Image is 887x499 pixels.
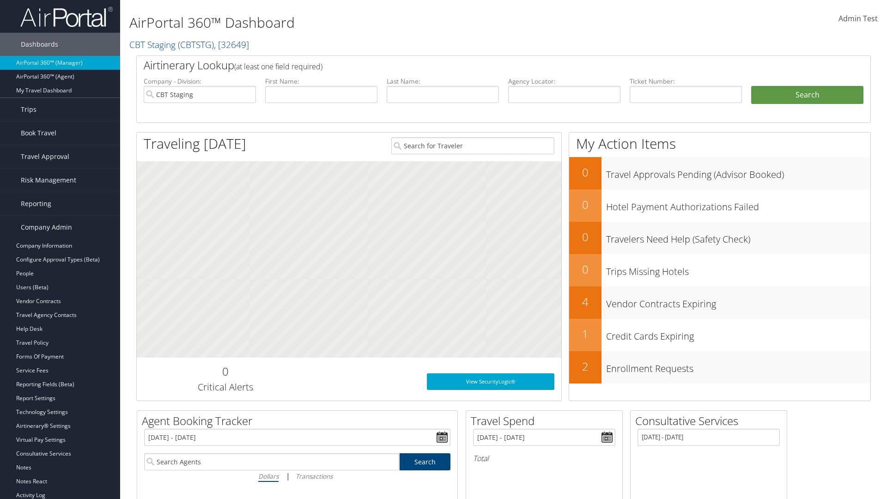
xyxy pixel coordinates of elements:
[606,164,870,181] h3: Travel Approvals Pending (Advisor Booked)
[606,261,870,278] h3: Trips Missing Hotels
[569,359,601,374] h2: 2
[20,6,113,28] img: airportal-logo.png
[569,294,601,310] h2: 4
[21,33,58,56] span: Dashboards
[838,13,878,24] span: Admin Test
[144,364,307,379] h2: 0
[606,325,870,343] h3: Credit Cards Expiring
[569,351,870,383] a: 2Enrollment Requests
[569,326,601,342] h2: 1
[400,453,451,470] a: Search
[144,57,802,73] h2: Airtinerary Lookup
[569,286,870,319] a: 4Vendor Contracts Expiring
[569,222,870,254] a: 0Travelers Need Help (Safety Check)
[387,77,499,86] label: Last Name:
[21,145,69,168] span: Travel Approval
[144,134,246,153] h1: Traveling [DATE]
[21,192,51,215] span: Reporting
[569,229,601,245] h2: 0
[569,189,870,222] a: 0Hotel Payment Authorizations Failed
[606,228,870,246] h3: Travelers Need Help (Safety Check)
[234,61,322,72] span: (at least one field required)
[427,373,554,390] a: View SecurityLogic®
[569,134,870,153] h1: My Action Items
[606,293,870,310] h3: Vendor Contracts Expiring
[258,472,279,481] i: Dollars
[144,77,256,86] label: Company - Division:
[21,216,72,239] span: Company Admin
[21,98,36,121] span: Trips
[144,381,307,394] h3: Critical Alerts
[21,169,76,192] span: Risk Management
[129,38,249,51] a: CBT Staging
[265,77,377,86] label: First Name:
[569,262,601,277] h2: 0
[21,122,56,145] span: Book Travel
[296,472,333,481] i: Transactions
[569,197,601,213] h2: 0
[214,38,249,51] span: , [ 32649 ]
[144,453,399,470] input: Search Agents
[391,137,554,154] input: Search for Traveler
[630,77,742,86] label: Ticket Number:
[751,86,863,104] button: Search
[606,358,870,375] h3: Enrollment Requests
[569,319,870,351] a: 1Credit Cards Expiring
[569,164,601,180] h2: 0
[178,38,214,51] span: ( CBTSTG )
[606,196,870,213] h3: Hotel Payment Authorizations Failed
[142,413,457,429] h2: Agent Booking Tracker
[471,413,622,429] h2: Travel Spend
[569,157,870,189] a: 0Travel Approvals Pending (Advisor Booked)
[569,254,870,286] a: 0Trips Missing Hotels
[508,77,620,86] label: Agency Locator:
[635,413,787,429] h2: Consultative Services
[129,13,628,32] h1: AirPortal 360™ Dashboard
[144,470,450,482] div: |
[473,453,615,463] h6: Total
[838,5,878,33] a: Admin Test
